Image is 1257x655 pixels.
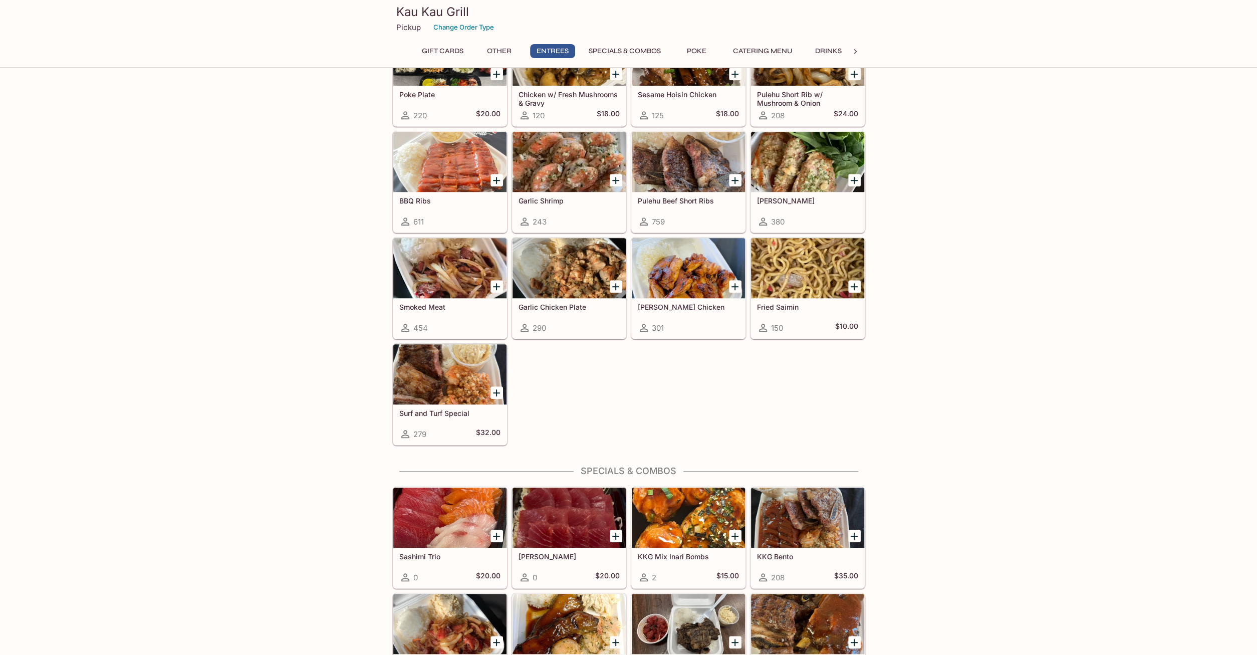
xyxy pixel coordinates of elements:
h5: $24.00 [834,109,858,121]
a: [PERSON_NAME]380 [750,131,865,233]
h4: Specials & Combos [392,466,865,477]
p: Pickup [396,23,421,32]
div: Surf and Turf Special [393,344,507,404]
h5: Garlic Chicken Plate [519,303,620,311]
button: Add Garlic Chicken Plate [610,280,622,293]
button: Add Poke Plate [490,68,503,80]
button: Add Teri Chicken [729,280,741,293]
span: 301 [652,323,664,333]
button: Catering Menu [727,44,798,58]
button: Add Chicken w/ Fresh Mushrooms & Gravy [610,68,622,80]
button: Add Sashimi Trio [490,530,503,542]
a: Chicken w/ Fresh Mushrooms & Gravy120$18.00 [512,25,626,126]
span: 0 [533,573,537,582]
span: 150 [771,323,783,333]
button: Add KKG Bento [848,530,861,542]
h5: KKG Mix Inari Bombs [638,552,739,561]
a: Garlic Chicken Plate290 [512,238,626,339]
button: Add BBQ Ribs [490,174,503,186]
a: Smoked Meat454 [393,238,507,339]
div: Fried Saimin Combo [393,594,507,654]
button: Add Ahi Sashimi [610,530,622,542]
button: Add Big Boy [848,636,861,648]
button: Add Sesame Hoisin Chicken [729,68,741,80]
span: 120 [533,111,545,120]
a: Pulehu Beef Short Ribs759 [631,131,745,233]
a: KKG Bento208$35.00 [750,487,865,588]
a: Poke Plate220$20.00 [393,25,507,126]
h5: $32.00 [476,428,500,440]
span: 125 [652,111,664,120]
span: 208 [771,111,785,120]
button: Add Surf and Turf Special [490,386,503,399]
h5: $10.00 [835,322,858,334]
span: 380 [771,217,785,227]
div: Pulehu & Spicy Poke [632,594,745,654]
span: 2 [652,573,656,582]
span: 611 [413,217,424,227]
div: Trust Us Special [513,594,626,654]
div: KKG Mix Inari Bombs [632,488,745,548]
button: Drinks [806,44,851,58]
a: Sashimi Trio0$20.00 [393,487,507,588]
div: KKG Bento [751,488,864,548]
div: Garlic Chicken Plate [513,238,626,298]
button: Add Fried Saimin Combo [490,636,503,648]
button: Add Trust Us Special [610,636,622,648]
button: Entrees [530,44,575,58]
span: 208 [771,573,785,582]
h5: Chicken w/ Fresh Mushrooms & Gravy [519,90,620,107]
h5: $18.00 [716,109,739,121]
span: 243 [533,217,547,227]
div: BBQ Ribs [393,132,507,192]
a: Sesame Hoisin Chicken125$18.00 [631,25,745,126]
a: [PERSON_NAME] Chicken301 [631,238,745,339]
button: Add KKG Mix Inari Bombs [729,530,741,542]
span: 279 [413,429,426,439]
h5: Surf and Turf Special [399,409,500,417]
span: 759 [652,217,665,227]
h5: [PERSON_NAME] Chicken [638,303,739,311]
h5: $18.00 [597,109,620,121]
a: Fried Saimin150$10.00 [750,238,865,339]
div: Pulehu Short Rib w/ Mushroom & Onion [751,26,864,86]
h5: [PERSON_NAME] [519,552,620,561]
a: Surf and Turf Special279$32.00 [393,344,507,445]
h5: Poke Plate [399,90,500,99]
div: Garlic Shrimp [513,132,626,192]
div: Fried Saimin [751,238,864,298]
h5: Sashimi Trio [399,552,500,561]
button: Specials & Combos [583,44,666,58]
a: KKG Mix Inari Bombs2$15.00 [631,487,745,588]
h5: Pulehu Short Rib w/ Mushroom & Onion [757,90,858,107]
h5: Fried Saimin [757,303,858,311]
span: 220 [413,111,427,120]
h5: $20.00 [476,109,500,121]
h5: Pulehu Beef Short Ribs [638,196,739,205]
h5: Garlic Shrimp [519,196,620,205]
div: Sashimi Trio [393,488,507,548]
div: Big Boy [751,594,864,654]
h5: Smoked Meat [399,303,500,311]
h5: [PERSON_NAME] [757,196,858,205]
span: 0 [413,573,418,582]
button: Add Fried Saimin [848,280,861,293]
button: Add Garlic Ahi [848,174,861,186]
h5: $20.00 [595,571,620,583]
div: Garlic Ahi [751,132,864,192]
div: Poke Plate [393,26,507,86]
div: Teri Chicken [632,238,745,298]
div: Ahi Sashimi [513,488,626,548]
button: Poke [674,44,719,58]
a: BBQ Ribs611 [393,131,507,233]
button: Add Smoked Meat [490,280,503,293]
h5: BBQ Ribs [399,196,500,205]
div: Chicken w/ Fresh Mushrooms & Gravy [513,26,626,86]
span: 454 [413,323,428,333]
button: Change Order Type [429,20,498,35]
button: Add Garlic Shrimp [610,174,622,186]
div: Smoked Meat [393,238,507,298]
a: Garlic Shrimp243 [512,131,626,233]
h5: Sesame Hoisin Chicken [638,90,739,99]
a: Pulehu Short Rib w/ Mushroom & Onion208$24.00 [750,25,865,126]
